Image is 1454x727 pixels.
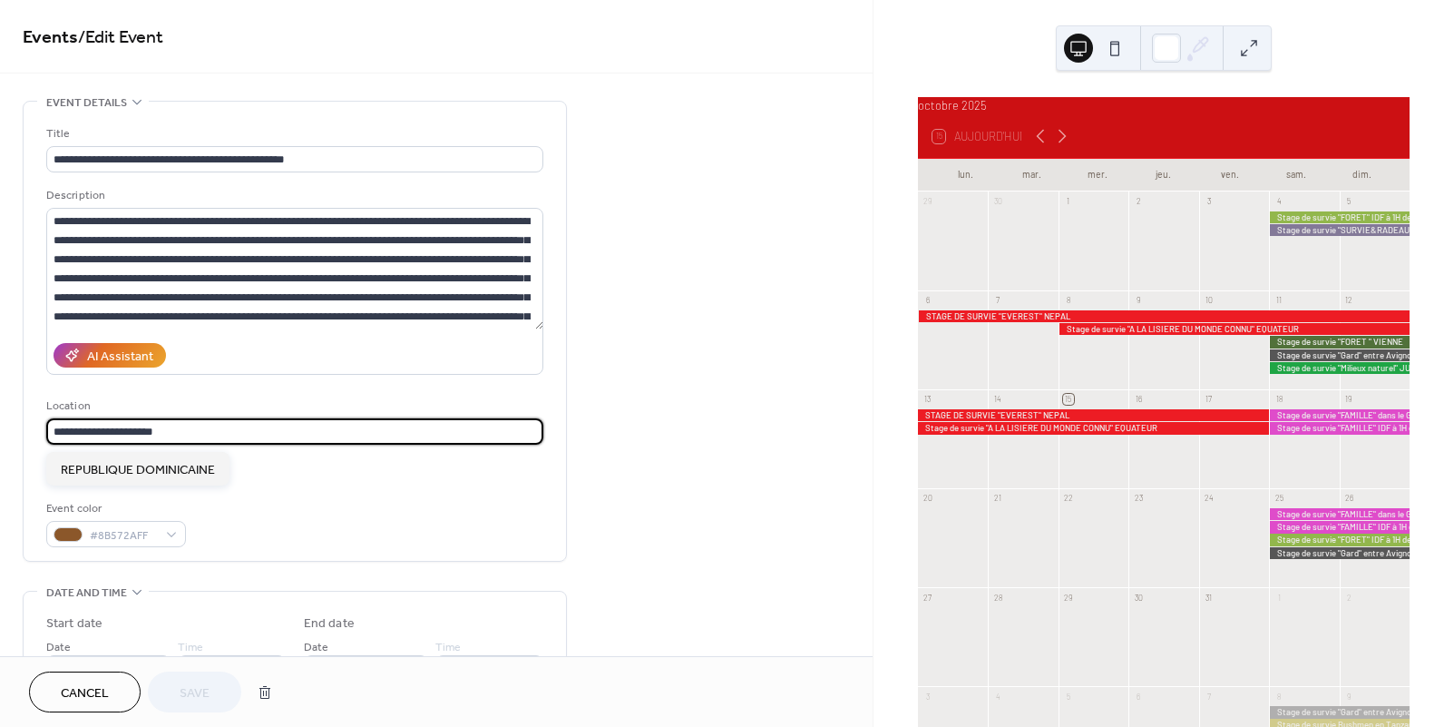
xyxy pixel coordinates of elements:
[1203,394,1214,405] div: 17
[918,97,1410,114] div: octobre 2025
[922,493,933,504] div: 20
[1063,493,1074,504] div: 22
[1269,362,1410,374] div: Stage de survie "Milieux naturel" JURA
[87,348,153,367] div: AI Assistant
[1269,211,1410,223] div: Stage de survie "FORET" IDF à 1H de PARIS dans les Yvelines
[1133,295,1144,306] div: 9
[1269,547,1410,559] div: Stage de survie "Gard" entre Avignon, Nîmes et les Cévennes
[1269,349,1410,361] div: Stage de survie "Gard" entre Avignon, Nîmes et les Cévennes
[1133,196,1144,207] div: 2
[304,638,328,657] span: Date
[1343,592,1354,603] div: 2
[1063,196,1074,207] div: 1
[1269,706,1410,718] div: Stage de survie "Gard" entre Avignon, Nîmes et les Cévennes
[1343,295,1354,306] div: 12
[90,526,157,545] span: #8B572AFF
[46,584,127,603] span: Date and time
[61,684,109,703] span: Cancel
[992,196,1003,207] div: 30
[435,638,461,657] span: Time
[1273,196,1284,207] div: 4
[1269,336,1410,348] div: Stage de survie "FORET " VIENNE
[46,397,540,416] div: Location
[1269,422,1410,434] div: Stage de survie "FAMILLE" IDF à 1H de PARIS
[1269,534,1410,545] div: Stage de survie "FORET" IDF à 1H de PARIS dans les Yvelines
[1063,295,1074,306] div: 8
[1269,224,1410,236] div: Stage de survie "SURVIE&RADEAU" NIORT
[992,493,1003,504] div: 21
[918,422,1269,434] div: Stage de survie "A LA LISIERE DU MONDE CONNU" EQUATEUR
[1059,323,1410,335] div: Stage de survie "A LA LISIERE DU MONDE CONNU" EQUATEUR
[1063,394,1074,405] div: 15
[1133,592,1144,603] div: 30
[1343,394,1354,405] div: 19
[1203,196,1214,207] div: 3
[1130,159,1196,192] div: jeu.
[1343,493,1354,504] div: 26
[1263,159,1329,192] div: sam.
[46,124,540,143] div: Title
[1065,159,1131,192] div: mer.
[1203,493,1214,504] div: 24
[46,93,127,113] span: Event details
[304,614,355,634] div: End date
[1273,394,1284,405] div: 18
[1273,592,1284,603] div: 1
[1203,295,1214,306] div: 10
[54,343,166,368] button: AI Assistant
[1063,592,1074,603] div: 29
[1343,691,1354,702] div: 9
[922,691,933,702] div: 3
[932,159,999,192] div: lun.
[46,638,71,657] span: Date
[1196,159,1263,192] div: ven.
[1063,691,1074,702] div: 5
[23,20,78,55] a: Events
[46,614,102,634] div: Start date
[1343,196,1354,207] div: 5
[61,461,215,480] span: REPUBLIQUE DOMINICAINE
[1273,493,1284,504] div: 25
[918,310,1410,322] div: STAGE DE SURVIE "EVEREST" NEPAL
[992,691,1003,702] div: 4
[46,186,540,205] div: Description
[1269,508,1410,520] div: Stage de survie "FAMILLE" dans le GARD
[992,394,1003,405] div: 14
[29,672,141,712] button: Cancel
[1273,691,1284,702] div: 8
[46,499,182,518] div: Event color
[992,295,1003,306] div: 7
[918,409,1269,421] div: STAGE DE SURVIE "EVEREST" NEPAL
[1203,592,1214,603] div: 31
[178,638,203,657] span: Time
[1133,691,1144,702] div: 6
[1269,409,1410,421] div: Stage de survie "FAMILLE" dans le GARD
[1203,691,1214,702] div: 7
[922,592,933,603] div: 27
[922,295,933,306] div: 6
[922,196,933,207] div: 29
[1269,521,1410,533] div: Stage de survie "FAMILLE" IDF à 1H de PARIS
[78,20,163,55] span: / Edit Event
[1329,159,1395,192] div: dim.
[1273,295,1284,306] div: 11
[999,159,1065,192] div: mar.
[1133,394,1144,405] div: 16
[992,592,1003,603] div: 28
[922,394,933,405] div: 13
[1133,493,1144,504] div: 23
